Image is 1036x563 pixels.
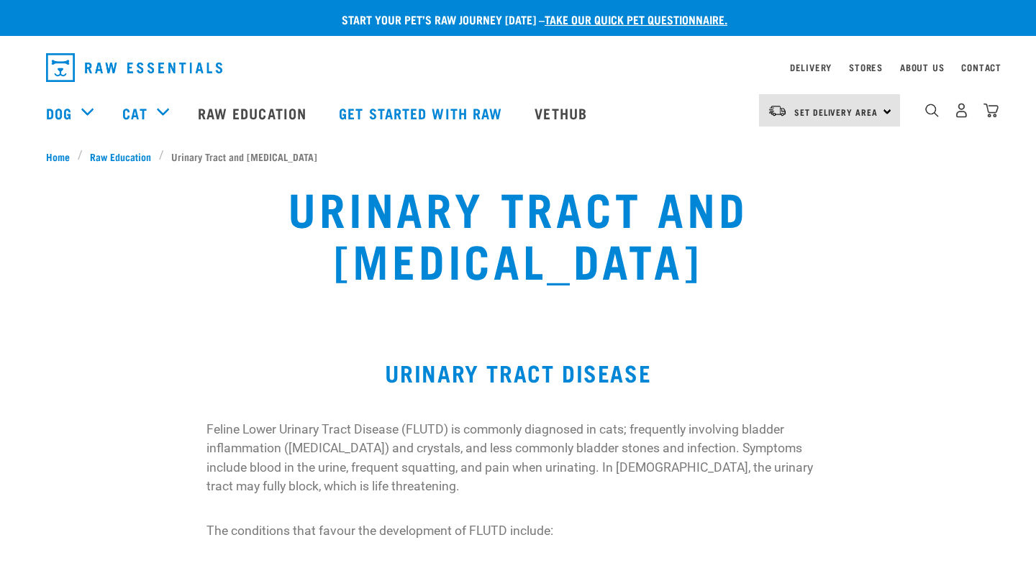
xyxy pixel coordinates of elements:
[520,84,605,142] a: Vethub
[324,84,520,142] a: Get started with Raw
[983,103,999,118] img: home-icon@2x.png
[790,65,832,70] a: Delivery
[90,149,151,164] span: Raw Education
[954,103,969,118] img: user.png
[849,65,883,70] a: Stores
[46,360,990,385] h2: URINARY TRACT DISEASE
[900,65,944,70] a: About Us
[122,102,147,124] a: Cat
[925,104,939,117] img: home-icon-1@2x.png
[46,149,70,164] span: Home
[545,16,727,22] a: take our quick pet questionnaire.
[794,109,878,114] span: Set Delivery Area
[183,84,324,142] a: Raw Education
[46,53,222,82] img: Raw Essentials Logo
[35,47,1001,88] nav: dropdown navigation
[46,102,72,124] a: Dog
[83,149,159,164] a: Raw Education
[206,420,830,496] p: Feline Lower Urinary Tract Disease (FLUTD) is commonly diagnosed in cats; frequently involving bl...
[46,149,990,164] nav: breadcrumbs
[768,104,787,117] img: van-moving.png
[46,149,78,164] a: Home
[206,521,830,540] p: The conditions that favour the development of FLUTD include:
[199,181,837,285] h1: Urinary Tract and [MEDICAL_DATA]
[961,65,1001,70] a: Contact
